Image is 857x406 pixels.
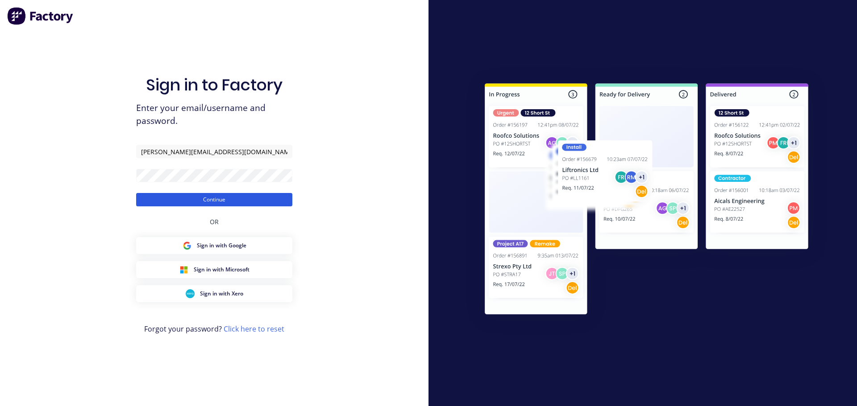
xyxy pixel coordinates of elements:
[136,285,292,302] button: Xero Sign inSign in with Xero
[186,289,195,298] img: Xero Sign in
[136,237,292,254] button: Google Sign inSign in with Google
[197,242,246,250] span: Sign in with Google
[183,241,191,250] img: Google Sign in
[136,102,292,127] span: Enter your email/username and password.
[465,66,828,336] img: Sign in
[136,145,292,158] input: Email/Username
[210,206,219,237] div: OR
[224,324,284,334] a: Click here to reset
[179,265,188,274] img: Microsoft Sign in
[7,7,74,25] img: Factory
[136,193,292,206] button: Continue
[200,290,243,298] span: Sign in with Xero
[146,75,283,94] h1: Sign in to Factory
[194,266,250,274] span: Sign in with Microsoft
[136,261,292,278] button: Microsoft Sign inSign in with Microsoft
[144,324,284,334] span: Forgot your password?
